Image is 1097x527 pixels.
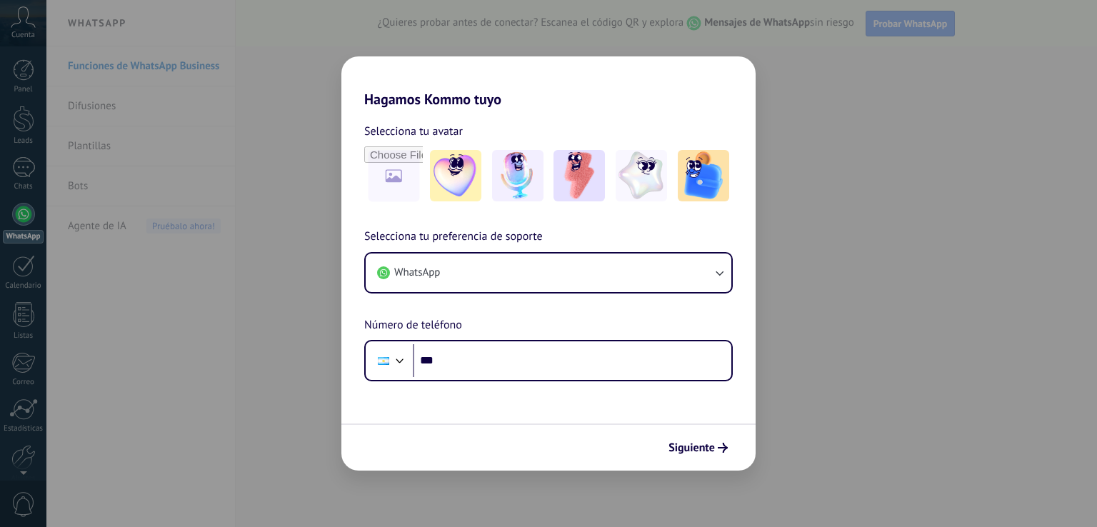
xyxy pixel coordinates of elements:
button: WhatsApp [366,254,731,292]
div: Argentina: + 54 [370,346,397,376]
span: WhatsApp [394,266,440,280]
img: -3.jpeg [553,150,605,201]
span: Selecciona tu avatar [364,122,463,141]
img: -5.jpeg [678,150,729,201]
img: -1.jpeg [430,150,481,201]
img: -4.jpeg [616,150,667,201]
img: -2.jpeg [492,150,544,201]
span: Siguiente [668,443,715,453]
span: Número de teléfono [364,316,462,335]
h2: Hagamos Kommo tuyo [341,56,756,108]
button: Siguiente [662,436,734,460]
span: Selecciona tu preferencia de soporte [364,228,543,246]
